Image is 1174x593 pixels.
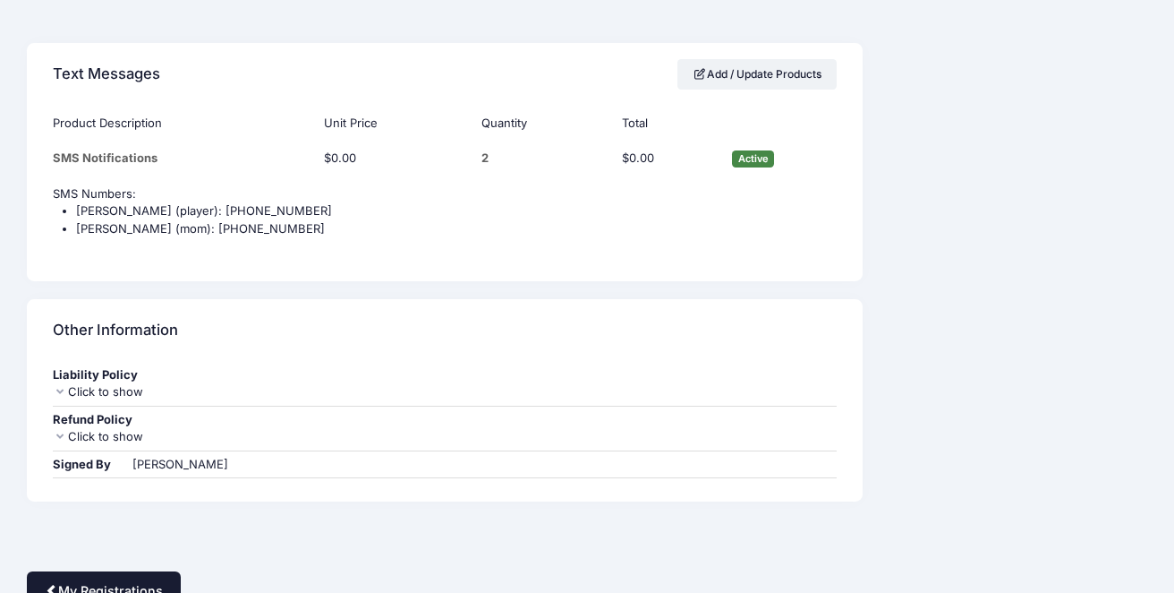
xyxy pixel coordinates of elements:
[613,106,723,141] th: Total
[53,49,160,100] h4: Text Messages
[53,366,837,384] div: Liability Policy
[315,141,473,176] td: $0.00
[53,106,315,141] th: Product Description
[315,106,473,141] th: Unit Price
[53,141,315,176] td: SMS Notifications
[53,428,837,446] div: Click to show
[76,202,837,220] li: [PERSON_NAME] (player): [PHONE_NUMBER]
[732,150,774,168] span: Active
[481,150,604,168] div: 2
[677,59,837,90] a: Add / Update Products
[473,106,614,141] th: Quantity
[53,383,837,401] div: Click to show
[613,141,723,176] td: $0.00
[53,456,129,474] div: Signed By
[53,411,837,429] div: Refund Policy
[76,220,837,238] li: [PERSON_NAME] (mom): [PHONE_NUMBER]
[53,176,837,258] td: SMS Numbers:
[53,305,178,356] h4: Other Information
[132,456,228,474] div: [PERSON_NAME]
